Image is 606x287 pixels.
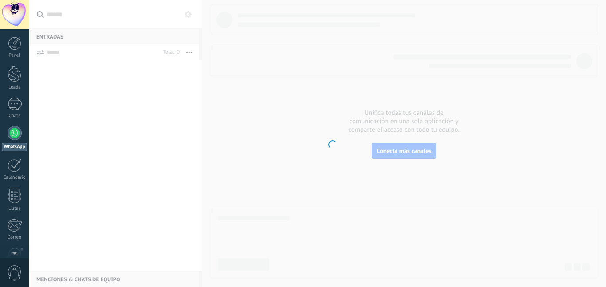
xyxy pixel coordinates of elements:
[2,235,28,240] div: Correo
[2,53,28,59] div: Panel
[2,113,28,119] div: Chats
[2,85,28,90] div: Leads
[2,206,28,212] div: Listas
[2,175,28,181] div: Calendario
[2,143,27,151] div: WhatsApp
